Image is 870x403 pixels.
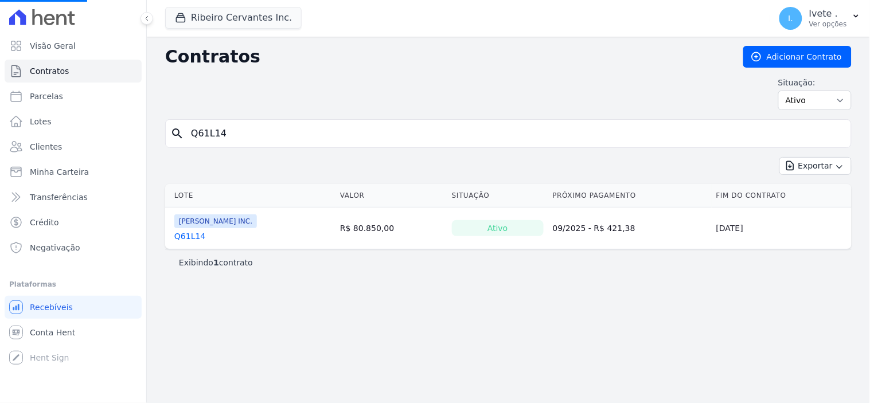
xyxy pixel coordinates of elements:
button: Exportar [779,157,852,175]
p: Exibindo contrato [179,257,253,268]
td: [DATE] [712,208,852,249]
div: Ativo [452,220,544,236]
a: 09/2025 - R$ 421,38 [553,224,635,233]
th: Fim do Contrato [712,184,852,208]
a: Conta Hent [5,321,142,344]
p: Ivete . [809,8,847,19]
h2: Contratos [165,46,725,67]
span: I. [789,14,794,22]
a: Q61L14 [174,230,205,242]
a: Transferências [5,186,142,209]
div: Plataformas [9,277,137,291]
th: Lote [165,184,335,208]
td: R$ 80.850,00 [335,208,447,249]
button: Ribeiro Cervantes Inc. [165,7,302,29]
a: Crédito [5,211,142,234]
label: Situação: [778,77,852,88]
a: Parcelas [5,85,142,108]
span: Crédito [30,217,59,228]
a: Clientes [5,135,142,158]
span: Lotes [30,116,52,127]
b: 1 [213,258,219,267]
a: Recebíveis [5,296,142,319]
a: Adicionar Contrato [743,46,852,68]
span: Visão Geral [30,40,76,52]
th: Valor [335,184,447,208]
i: search [170,127,184,140]
a: Visão Geral [5,34,142,57]
span: Minha Carteira [30,166,89,178]
a: Lotes [5,110,142,133]
span: Parcelas [30,91,63,102]
th: Próximo Pagamento [548,184,712,208]
input: Buscar por nome do lote [184,122,846,145]
th: Situação [447,184,548,208]
span: Transferências [30,191,88,203]
span: Contratos [30,65,69,77]
span: [PERSON_NAME] INC. [174,214,257,228]
span: Recebíveis [30,302,73,313]
a: Contratos [5,60,142,83]
span: Clientes [30,141,62,152]
p: Ver opções [809,19,847,29]
span: Conta Hent [30,327,75,338]
button: I. Ivete . Ver opções [770,2,870,34]
a: Negativação [5,236,142,259]
span: Negativação [30,242,80,253]
a: Minha Carteira [5,161,142,183]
